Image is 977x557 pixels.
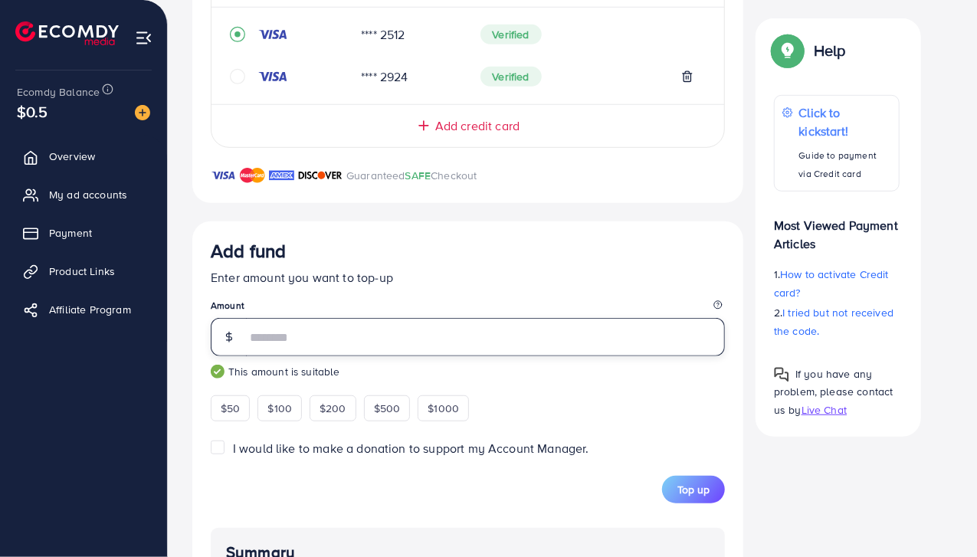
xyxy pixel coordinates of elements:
a: Affiliate Program [11,294,156,325]
img: brand [298,166,343,185]
span: Top up [677,482,710,497]
img: guide [211,365,225,378]
p: Guaranteed Checkout [346,166,477,185]
img: brand [240,166,265,185]
span: Verified [480,67,542,87]
img: Popup guide [774,367,789,382]
span: Payment [49,225,92,241]
span: $1000 [428,401,459,416]
svg: record circle [230,27,245,42]
span: $0.5 [17,100,48,123]
span: $500 [374,401,401,416]
img: credit [257,70,288,83]
span: How to activate Credit card? [774,267,889,300]
p: Most Viewed Payment Articles [774,204,900,253]
button: Top up [662,476,725,503]
h3: Add fund [211,240,286,262]
span: $100 [267,401,292,416]
span: I would like to make a donation to support my Account Manager. [233,440,589,457]
img: brand [269,166,294,185]
svg: circle [230,69,245,84]
span: $200 [320,401,346,416]
img: image [135,105,150,120]
img: brand [211,166,236,185]
span: Add credit card [435,117,520,135]
span: Overview [49,149,95,164]
span: Live Chat [802,401,847,417]
p: Click to kickstart! [799,103,891,140]
span: My ad accounts [49,187,127,202]
span: Product Links [49,264,115,279]
span: Ecomdy Balance [17,84,100,100]
span: $50 [221,401,240,416]
a: Product Links [11,256,156,287]
img: menu [135,29,152,47]
small: This amount is suitable [211,364,725,379]
p: Enter amount you want to top-up [211,268,725,287]
img: credit [257,28,288,41]
a: Payment [11,218,156,248]
span: Verified [480,25,542,44]
span: SAFE [405,168,431,183]
p: 1. [774,265,900,302]
p: Help [814,41,846,60]
img: logo [15,21,119,45]
span: Affiliate Program [49,302,131,317]
span: I tried but not received the code. [774,305,893,339]
p: Guide to payment via Credit card [799,146,891,183]
legend: Amount [211,299,725,318]
img: Popup guide [774,37,802,64]
iframe: Chat [912,488,966,546]
p: 2. [774,303,900,340]
span: If you have any problem, please contact us by [774,366,893,417]
a: Overview [11,141,156,172]
a: My ad accounts [11,179,156,210]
